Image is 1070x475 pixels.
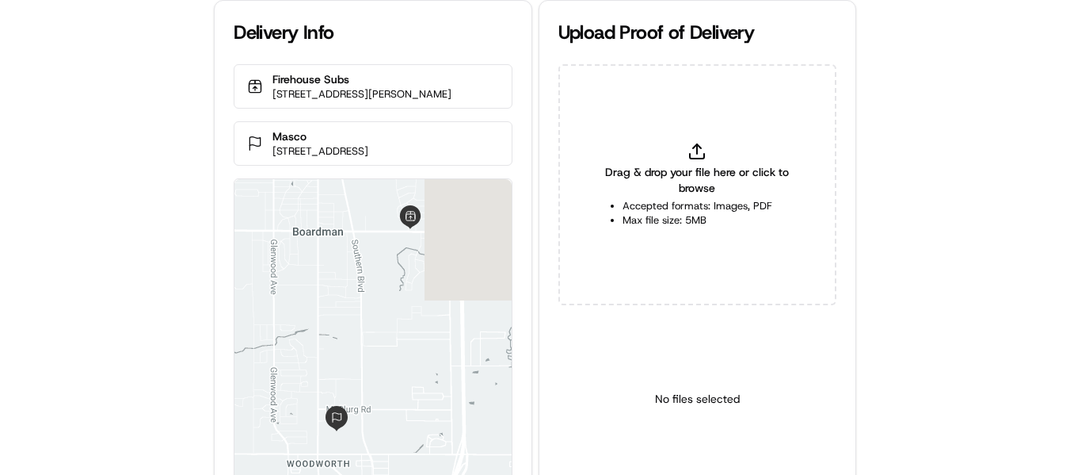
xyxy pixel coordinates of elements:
p: No files selected [655,391,740,407]
p: [STREET_ADDRESS] [272,144,368,159]
li: Accepted formats: Images, PDF [623,199,772,213]
span: Drag & drop your file here or click to browse [598,164,797,196]
li: Max file size: 5MB [623,213,772,228]
p: Firehouse Subs [272,71,451,87]
div: Upload Proof of Delivery [558,20,836,45]
p: Masco [272,128,368,144]
div: Delivery Info [234,20,512,45]
p: [STREET_ADDRESS][PERSON_NAME] [272,87,451,102]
